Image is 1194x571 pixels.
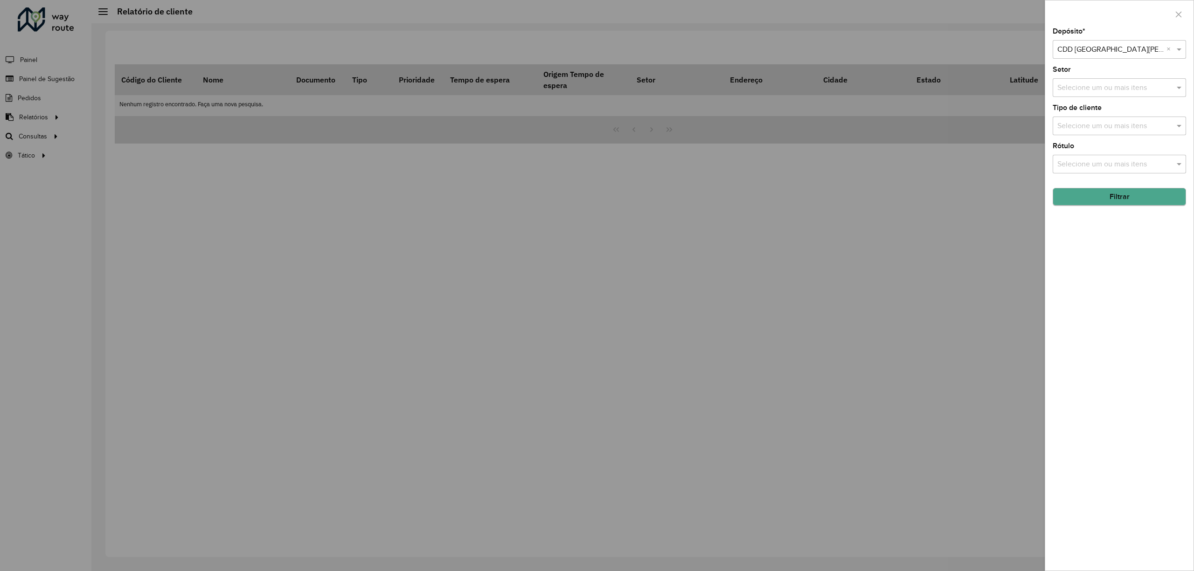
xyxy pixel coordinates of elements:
[1053,64,1071,75] label: Setor
[1053,26,1085,37] label: Depósito
[1053,140,1074,151] label: Rótulo
[1053,188,1186,206] button: Filtrar
[1053,102,1102,113] label: Tipo de cliente
[1166,44,1174,55] span: Clear all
